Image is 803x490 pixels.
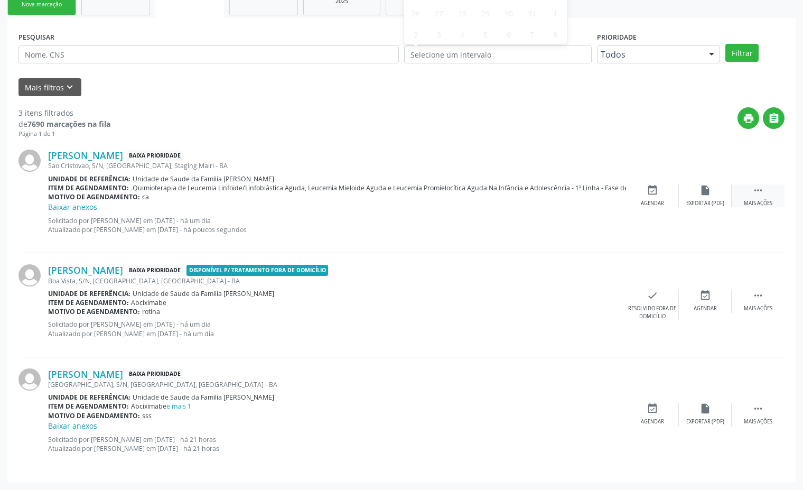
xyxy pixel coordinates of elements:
a: e mais 1 [166,402,191,411]
i: insert_drive_file [699,403,711,414]
span: Outubro 29, 2025 [475,3,496,23]
p: Solicitado por [PERSON_NAME] em [DATE] - há 21 horas Atualizado por [PERSON_NAME] em [DATE] - há ... [48,435,626,453]
button:  [763,107,785,129]
a: [PERSON_NAME] [48,368,123,380]
div: Mais ações [744,305,772,312]
b: Motivo de agendamento: [48,192,140,201]
span: Novembro 1, 2025 [545,3,565,23]
b: Item de agendamento: [48,183,129,192]
i: event_available [699,290,711,301]
div: Mais ações [744,418,772,426]
i:  [752,290,764,301]
i:  [752,403,764,414]
a: [PERSON_NAME] [48,150,123,161]
span: Abciximabe [131,402,191,411]
span: Disponível p/ tratamento fora de domicílio [186,265,328,276]
span: Baixa Prioridade [127,369,183,380]
label: Prioridade [597,29,637,45]
span: Novembro 7, 2025 [521,24,542,44]
div: Resolvido fora de domicílio [626,305,678,320]
p: Solicitado por [PERSON_NAME] em [DATE] - há um dia Atualizado por [PERSON_NAME] em [DATE] - há um... [48,320,626,338]
span: Novembro 6, 2025 [498,24,519,44]
span: Unidade de Saude da Familia [PERSON_NAME] [133,289,274,298]
span: Novembro 2, 2025 [405,24,426,44]
b: Motivo de agendamento: [48,307,140,316]
div: Agendar [641,418,664,426]
div: de [18,118,110,130]
i: print [743,113,754,124]
span: Unidade de Saude da Familia [PERSON_NAME] [133,393,274,402]
b: Motivo de agendamento: [48,411,140,420]
b: Unidade de referência: [48,393,130,402]
i: keyboard_arrow_down [64,81,76,93]
i:  [768,113,780,124]
span: Unidade de Saude da Familia [PERSON_NAME] [133,174,274,183]
button: Filtrar [725,44,759,62]
span: Outubro 31, 2025 [521,3,542,23]
i: event_available [647,184,658,196]
i: event_available [647,403,658,414]
span: Todos [601,49,698,60]
span: Abciximabe [131,298,166,307]
button: print [737,107,759,129]
span: rotina [142,307,160,316]
strong: 7690 marcações na fila [27,119,110,129]
span: Baixa Prioridade [127,150,183,161]
div: 3 itens filtrados [18,107,110,118]
div: Boa Vista, S/N, [GEOGRAPHIC_DATA], [GEOGRAPHIC_DATA] - BA [48,276,626,285]
span: ca [142,192,149,201]
span: .Quimioterapia de Leucemia Linfoide/Linfoblástica Aguda, Leucemia Mieloide Aguda e Leucemia Promi... [131,183,668,192]
a: Baixar anexos [48,421,97,431]
span: Novembro 4, 2025 [452,24,472,44]
a: Baixar anexos [48,202,97,212]
button: Mais filtroskeyboard_arrow_down [18,78,81,97]
label: PESQUISAR [18,29,54,45]
i: check [647,290,658,301]
input: Selecione um intervalo [404,45,592,63]
span: Novembro 5, 2025 [475,24,496,44]
img: img [18,368,41,391]
img: img [18,150,41,172]
span: Novembro 8, 2025 [545,24,565,44]
span: Outubro 30, 2025 [498,3,519,23]
span: Novembro 3, 2025 [428,24,449,44]
div: Nova marcação [15,1,68,8]
b: Item de agendamento: [48,402,129,411]
span: Outubro 26, 2025 [405,3,426,23]
span: Baixa Prioridade [127,265,183,276]
div: Página 1 de 1 [18,130,110,138]
a: [PERSON_NAME] [48,264,123,276]
div: Agendar [694,305,717,312]
img: img [18,264,41,286]
div: Sao Cristovao, S/N, [GEOGRAPHIC_DATA], Staging Mairi - BA [48,161,626,170]
div: Agendar [641,200,664,207]
span: Outubro 28, 2025 [452,3,472,23]
p: Solicitado por [PERSON_NAME] em [DATE] - há um dia Atualizado por [PERSON_NAME] em [DATE] - há po... [48,216,626,234]
div: Mais ações [744,200,772,207]
i:  [752,184,764,196]
div: Exportar (PDF) [686,200,724,207]
input: Nome, CNS [18,45,399,63]
span: Outubro 27, 2025 [428,3,449,23]
b: Unidade de referência: [48,289,130,298]
span: sss [142,411,152,420]
i: insert_drive_file [699,184,711,196]
div: [GEOGRAPHIC_DATA], S/N, [GEOGRAPHIC_DATA], [GEOGRAPHIC_DATA] - BA [48,380,626,389]
b: Item de agendamento: [48,298,129,307]
div: Exportar (PDF) [686,418,724,426]
b: Unidade de referência: [48,174,130,183]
